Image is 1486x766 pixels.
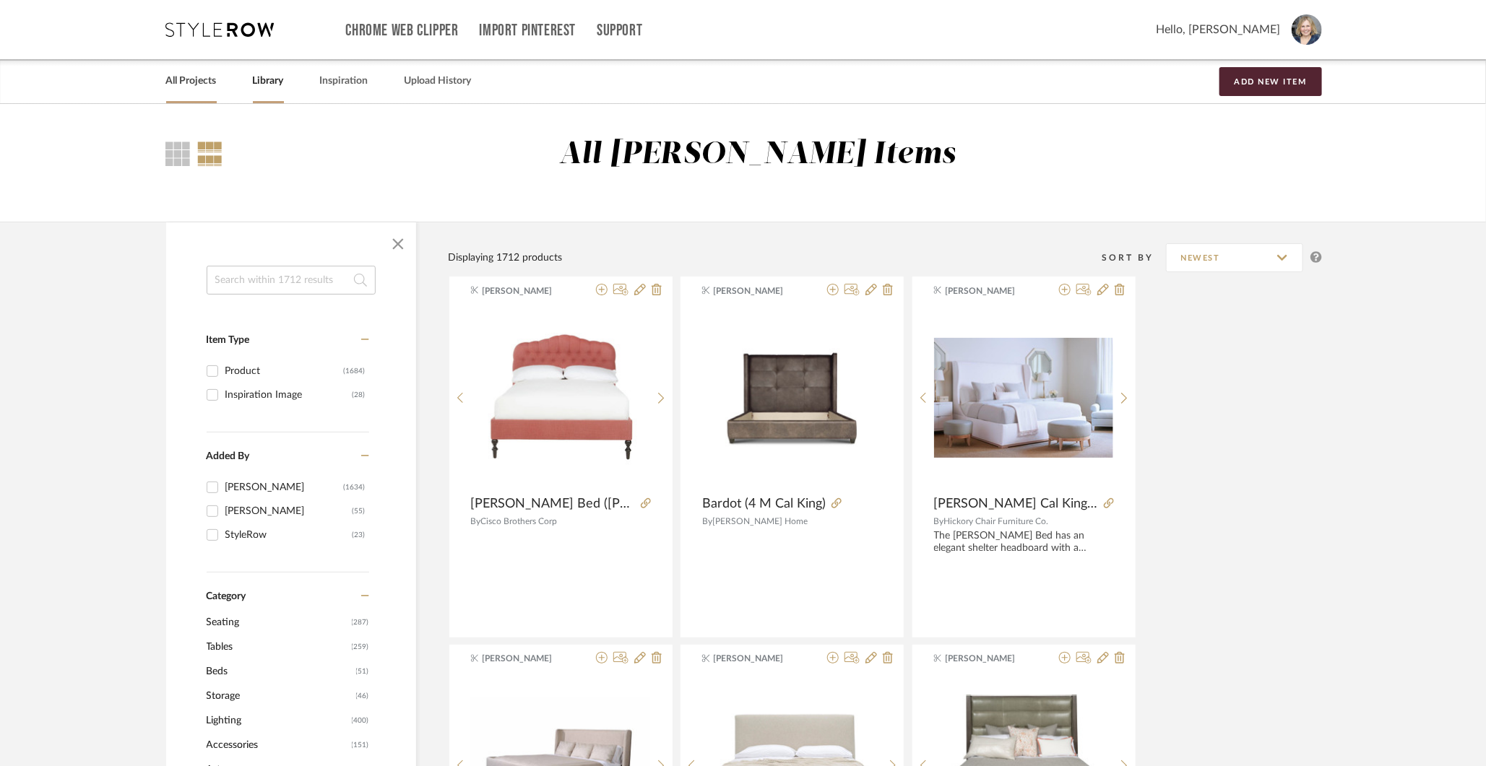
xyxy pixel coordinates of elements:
button: Add New Item [1219,67,1322,96]
span: By [702,517,712,526]
span: Beds [207,659,353,684]
span: By [934,517,944,526]
span: (400) [352,709,369,732]
span: [PERSON_NAME] Bed ([PERSON_NAME]) [471,496,635,512]
div: StyleRow [225,523,353,547]
div: Product [225,360,344,383]
span: Hello, [PERSON_NAME] [1157,21,1281,38]
a: Library [253,71,284,91]
input: Search within 1712 results [207,266,376,295]
span: Accessories [207,733,348,757]
img: Celeste Cal King Bed [934,338,1113,458]
img: Bardot (4 M Cal King) [702,308,882,488]
div: Displaying 1712 products [449,250,563,266]
span: Item Type [207,335,250,345]
div: (23) [353,523,366,547]
div: All [PERSON_NAME] Items [559,136,956,173]
span: Storage [207,684,353,708]
div: [PERSON_NAME] [225,500,353,523]
span: Hickory Chair Furniture Co. [944,517,1049,526]
span: [PERSON_NAME] [482,284,573,297]
span: Added By [207,451,250,461]
div: Inspiration Image [225,383,353,406]
span: (46) [356,684,369,708]
div: (1684) [344,360,366,383]
span: Category [207,591,246,603]
span: Seating [207,610,348,635]
span: Cisco Brothers Corp [481,517,558,526]
span: Bardot (4 M Cal King) [702,496,826,512]
span: [PERSON_NAME] Home [712,517,808,526]
a: Chrome Web Clipper [346,25,459,37]
span: (151) [352,734,369,757]
div: Sort By [1102,251,1166,265]
span: Tables [207,635,348,659]
a: All Projects [166,71,217,91]
span: (51) [356,660,369,683]
div: [PERSON_NAME] [225,476,344,499]
div: (55) [353,500,366,523]
a: Support [597,25,642,37]
span: [PERSON_NAME] [482,652,573,665]
img: Ohara Bed (Cal King) [471,327,650,468]
span: [PERSON_NAME] [714,652,805,665]
span: (287) [352,611,369,634]
span: Lighting [207,708,348,733]
span: (259) [352,635,369,658]
span: [PERSON_NAME] [945,652,1036,665]
span: By [471,517,481,526]
button: Close [384,230,412,258]
img: avatar [1292,14,1322,45]
span: [PERSON_NAME] [945,284,1036,297]
a: Upload History [405,71,472,91]
div: (28) [353,383,366,406]
a: Import Pinterest [479,25,576,37]
div: (1634) [344,476,366,499]
span: [PERSON_NAME] Cal King Bed [934,496,1098,512]
div: The [PERSON_NAME] Bed has an elegant shelter headboard with a streamlined upholstered foot and si... [934,530,1114,554]
a: Inspiration [320,71,368,91]
span: [PERSON_NAME] [714,284,805,297]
